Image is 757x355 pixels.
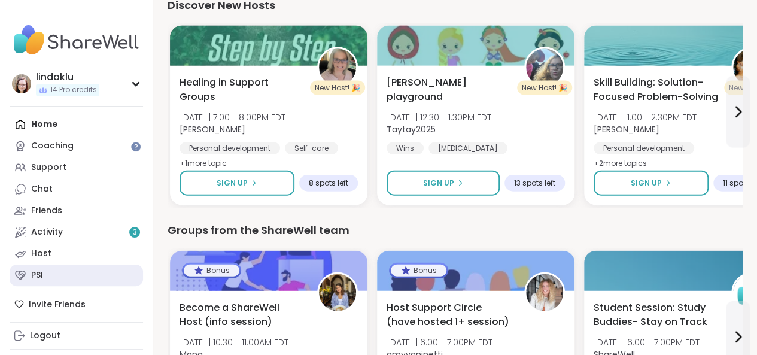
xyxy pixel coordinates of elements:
[387,336,492,348] span: [DATE] | 6:00 - 7:00PM EDT
[168,222,743,239] div: Groups from the ShareWell team
[517,81,572,95] div: New Host! 🎉
[180,336,288,348] span: [DATE] | 10:30 - 11:00AM EDT
[594,142,694,154] div: Personal development
[594,75,718,104] span: Skill Building: Solution-Focused Problem-Solving
[10,265,143,286] a: PSI
[30,330,60,342] div: Logout
[184,265,239,277] div: Bonus
[50,85,97,95] span: 14 Pro credits
[387,111,491,123] span: [DATE] | 12:30 - 1:30PM EDT
[131,142,141,151] iframe: Spotlight
[387,171,500,196] button: Sign Up
[310,81,365,95] div: New Host! 🎉
[180,301,304,329] span: Become a ShareWell Host (info session)
[31,162,66,174] div: Support
[133,227,137,238] span: 3
[319,49,356,86] img: Kelly_Echoes
[387,142,424,154] div: Wins
[423,178,454,189] span: Sign Up
[31,205,62,217] div: Friends
[594,123,659,135] b: [PERSON_NAME]
[428,142,507,154] div: [MEDICAL_DATA]
[12,74,31,93] img: lindaklu
[10,222,143,243] a: Activity3
[36,71,99,84] div: lindaklu
[31,183,53,195] div: Chat
[10,293,143,315] div: Invite Friends
[10,243,143,265] a: Host
[594,171,709,196] button: Sign Up
[514,178,555,188] span: 13 spots left
[10,200,143,222] a: Friends
[180,111,285,123] span: [DATE] | 7:00 - 8:00PM EDT
[391,265,446,277] div: Bonus
[526,49,563,86] img: Taytay2025
[387,123,436,135] b: Taytay2025
[10,325,143,347] a: Logout
[217,178,248,189] span: Sign Up
[180,142,280,154] div: Personal development
[180,171,294,196] button: Sign Up
[10,157,143,178] a: Support
[594,336,700,348] span: [DATE] | 6:00 - 7:00PM EDT
[31,269,43,281] div: PSI
[526,274,563,311] img: amyvaninetti
[31,140,74,152] div: Coaching
[31,226,63,238] div: Activity
[387,75,511,104] span: [PERSON_NAME] playground
[180,123,245,135] b: [PERSON_NAME]
[309,178,348,188] span: 8 spots left
[10,19,143,61] img: ShareWell Nav Logo
[319,274,356,311] img: Mana
[10,135,143,157] a: Coaching
[31,248,51,260] div: Host
[631,178,662,189] span: Sign Up
[594,111,697,123] span: [DATE] | 1:00 - 2:30PM EDT
[594,301,718,329] span: Student Session: Study Buddies- Stay on Track
[10,178,143,200] a: Chat
[387,301,511,329] span: Host Support Circle (have hosted 1+ session)
[285,142,338,154] div: Self-care
[180,75,304,104] span: Healing in Support Groups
